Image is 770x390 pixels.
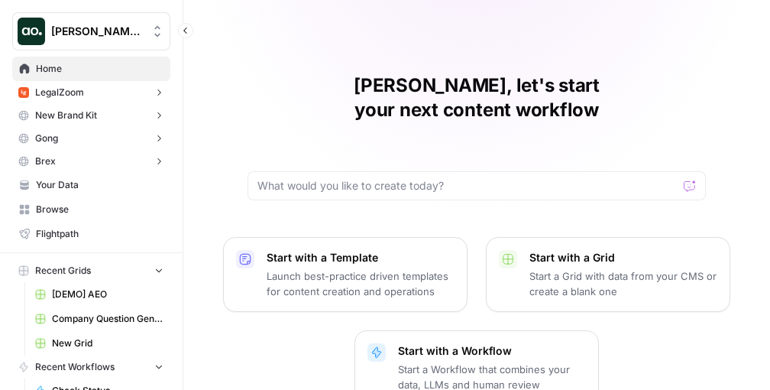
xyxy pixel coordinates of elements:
[35,86,84,99] span: LegalZoom
[529,268,717,299] p: Start a Grid with data from your CMS or create a blank one
[36,203,163,216] span: Browse
[35,154,56,168] span: Brex
[267,250,455,265] p: Start with a Template
[247,73,706,122] h1: [PERSON_NAME], let's start your next content workflow
[12,259,170,282] button: Recent Grids
[28,307,170,331] a: Company Question Generation
[12,150,170,173] button: Brex
[52,336,163,350] span: New Grid
[398,343,586,359] p: Start with a Workflow
[52,288,163,301] span: [DEMO] AEO
[35,264,91,278] span: Recent Grids
[28,331,170,356] a: New Grid
[12,173,170,197] a: Your Data
[36,227,163,241] span: Flightpath
[35,132,58,145] span: Gong
[12,222,170,246] a: Flightpath
[257,178,678,193] input: What would you like to create today?
[18,18,45,45] img: Dillon Test Logo
[12,197,170,222] a: Browse
[12,104,170,127] button: New Brand Kit
[267,268,455,299] p: Launch best-practice driven templates for content creation and operations
[18,87,29,98] img: vi2t3f78ykj3o7zxmpdx6ktc445p
[36,178,163,192] span: Your Data
[51,24,144,39] span: [PERSON_NAME] Test
[12,356,170,379] button: Recent Workflows
[35,109,97,122] span: New Brand Kit
[486,237,730,312] button: Start with a GridStart a Grid with data from your CMS or create a blank one
[35,360,115,374] span: Recent Workflows
[529,250,717,265] p: Start with a Grid
[12,12,170,50] button: Workspace: Dillon Test
[223,237,467,312] button: Start with a TemplateLaunch best-practice driven templates for content creation and operations
[36,62,163,76] span: Home
[12,127,170,150] button: Gong
[12,81,170,104] button: LegalZoom
[52,312,163,326] span: Company Question Generation
[12,57,170,81] a: Home
[28,282,170,307] a: [DEMO] AEO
